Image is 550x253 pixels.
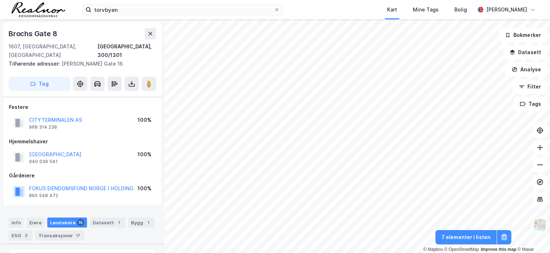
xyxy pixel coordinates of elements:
button: Tags [514,97,547,111]
div: Kontrollprogram for chat [514,219,550,253]
a: Mapbox [423,247,443,252]
div: 100% [137,116,151,124]
div: Kart [387,5,397,14]
iframe: Chat Widget [514,219,550,253]
div: 100% [137,150,151,159]
div: [PERSON_NAME] Gate 16 [9,59,150,68]
button: 7 elementer i listen [435,230,497,244]
div: Gårdeiere [9,171,156,180]
img: realnor-logo.934646d98de889bb5806.png [11,2,65,17]
div: Bygg [128,218,155,228]
div: Info [9,218,24,228]
div: 1 [115,219,122,226]
div: Eiere [26,218,44,228]
div: Bolig [454,5,467,14]
div: Datasett [90,218,125,228]
div: 895 548 472 [29,193,58,199]
div: Leietakere [47,218,87,228]
div: Brochs Gate 8 [9,28,58,39]
div: 17 [74,232,82,239]
img: Z [533,218,547,232]
button: Analyse [506,62,547,77]
div: 968 314 238 [29,124,57,130]
button: Tag [9,77,70,91]
a: Improve this map [481,247,516,252]
div: 15 [77,219,84,226]
a: OpenStreetMap [444,247,479,252]
div: 3 [23,232,30,239]
input: Søk på adresse, matrikkel, gårdeiere, leietakere eller personer [91,4,274,15]
div: ESG [9,230,33,240]
div: 1 [145,219,152,226]
button: Bokmerker [499,28,547,42]
div: 940 039 541 [29,159,58,164]
div: 1607, [GEOGRAPHIC_DATA], [GEOGRAPHIC_DATA] [9,42,97,59]
div: Transaksjoner [35,230,85,240]
button: Filter [513,80,547,94]
div: Festere [9,103,156,111]
span: Tilhørende adresser: [9,61,62,67]
div: [PERSON_NAME] [486,5,527,14]
div: Hjemmelshaver [9,137,156,146]
div: 100% [137,184,151,193]
div: [GEOGRAPHIC_DATA], 300/1301 [97,42,156,59]
button: Datasett [503,45,547,59]
div: Mine Tags [413,5,439,14]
